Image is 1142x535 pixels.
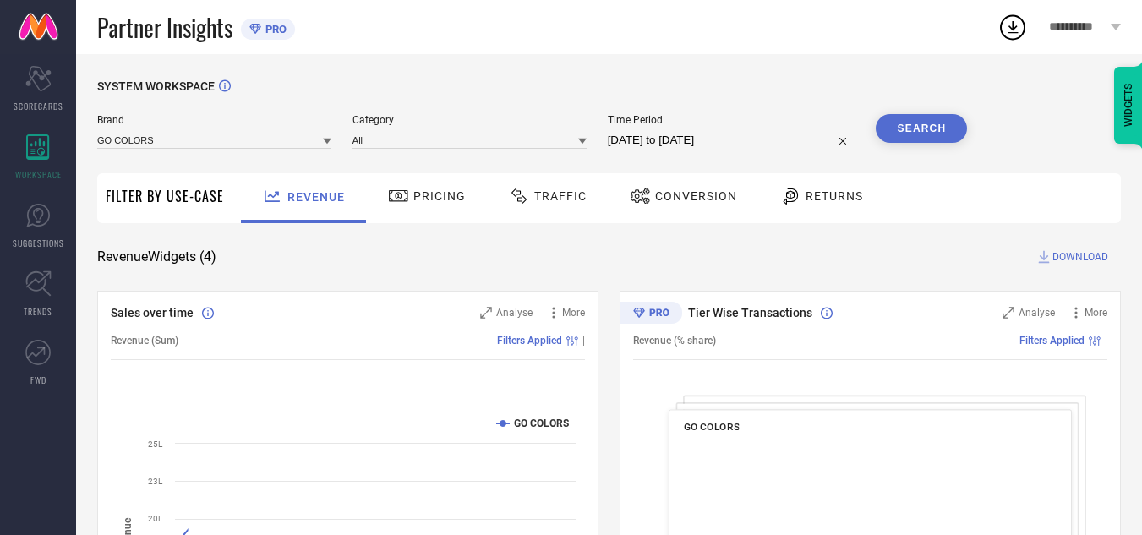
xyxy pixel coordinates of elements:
input: Select time period [608,130,855,150]
span: Sales over time [111,306,194,319]
text: 23L [148,477,163,486]
span: Analyse [1019,307,1055,319]
span: Analyse [496,307,533,319]
span: | [1105,335,1107,347]
span: Revenue [287,190,345,204]
span: WORKSPACE [15,168,62,181]
span: Filter By Use-Case [106,186,224,206]
span: Filters Applied [1019,335,1085,347]
span: Filters Applied [497,335,562,347]
span: | [582,335,585,347]
span: TRENDS [24,305,52,318]
svg: Zoom [480,307,492,319]
span: More [562,307,585,319]
text: 20L [148,514,163,523]
span: DOWNLOAD [1052,248,1108,265]
span: PRO [261,23,287,35]
span: Traffic [534,189,587,203]
button: Search [876,114,967,143]
svg: Zoom [1003,307,1014,319]
span: SCORECARDS [14,100,63,112]
div: Premium [620,302,682,327]
span: FWD [30,374,46,386]
span: GO COLORS [684,421,739,433]
span: Brand [97,114,331,126]
span: Category [352,114,587,126]
text: GO COLORS [514,418,569,429]
span: Time Period [608,114,855,126]
span: Revenue (Sum) [111,335,178,347]
span: Revenue (% share) [633,335,716,347]
span: Returns [806,189,863,203]
span: Partner Insights [97,10,232,45]
span: Revenue Widgets ( 4 ) [97,248,216,265]
span: More [1085,307,1107,319]
span: SUGGESTIONS [13,237,64,249]
span: SYSTEM WORKSPACE [97,79,215,93]
div: Open download list [997,12,1028,42]
span: Tier Wise Transactions [688,306,812,319]
span: Pricing [413,189,466,203]
text: 25L [148,439,163,449]
span: Conversion [655,189,737,203]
